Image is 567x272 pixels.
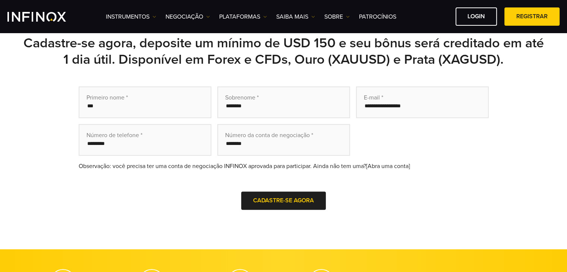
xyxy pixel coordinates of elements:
[366,162,410,170] a: [Abra uma conta]
[23,35,545,68] h2: Cadastre-se agora, deposite um mínimo de USD 150 e seu bônus será creditado em até 1 dia útil. Di...
[79,162,489,171] div: Observação: você precisa ter uma conta de negociação INFINOX aprovada para participar. Ainda não ...
[456,7,497,26] a: Login
[276,12,315,21] a: Saiba mais
[504,7,560,26] a: Registrar
[253,197,314,204] span: Cadastre-se agora
[241,192,326,210] button: Cadastre-se agora
[106,12,156,21] a: Instrumentos
[7,12,84,22] a: INFINOX Logo
[324,12,350,21] a: SOBRE
[219,12,267,21] a: PLATAFORMAS
[359,12,396,21] a: Patrocínios
[166,12,210,21] a: NEGOCIAÇÃO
